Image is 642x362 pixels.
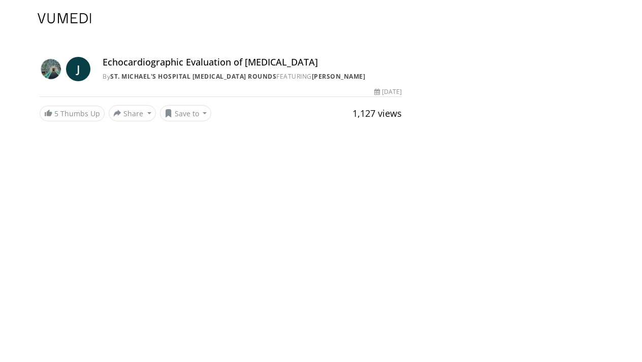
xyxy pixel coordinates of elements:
img: St. Michael's Hospital Echocardiogram Rounds [40,57,62,81]
img: VuMedi Logo [38,13,91,23]
a: St. Michael's Hospital [MEDICAL_DATA] Rounds [110,72,276,81]
a: [PERSON_NAME] [312,72,366,81]
h4: Echocardiographic Evaluation of [MEDICAL_DATA] [103,57,402,68]
button: Save to [160,105,212,121]
span: 5 [54,109,58,118]
span: 1,127 views [352,107,402,119]
div: [DATE] [374,87,402,96]
div: By FEATURING [103,72,402,81]
a: J [66,57,90,81]
button: Share [109,105,156,121]
a: 5 Thumbs Up [40,106,105,121]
